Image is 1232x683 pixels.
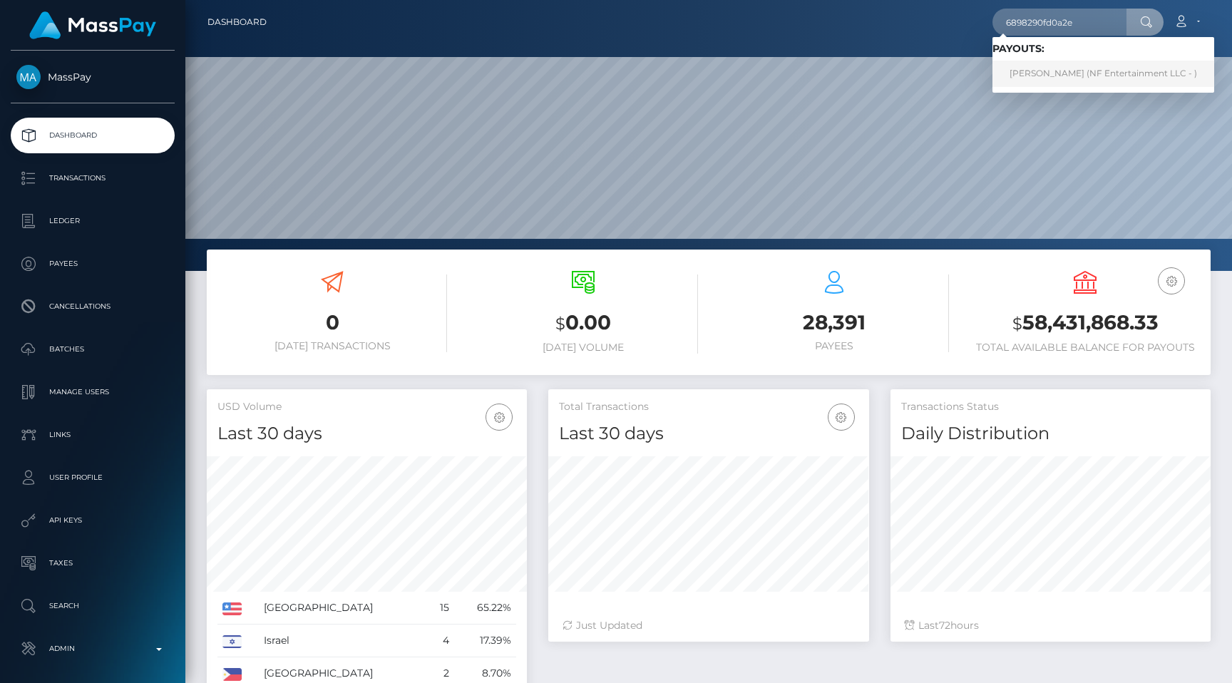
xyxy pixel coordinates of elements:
p: Taxes [16,553,169,574]
td: Israel [259,625,427,657]
p: User Profile [16,467,169,488]
a: Links [11,417,175,453]
a: User Profile [11,460,175,495]
h3: 0 [217,309,447,337]
h4: Last 30 days [559,421,858,446]
a: Ledger [11,203,175,239]
h4: Daily Distribution [901,421,1200,446]
div: Just Updated [563,618,854,633]
td: 17.39% [454,625,517,657]
p: Transactions [16,168,169,189]
img: US.png [222,602,242,615]
p: Ledger [16,210,169,232]
h3: 0.00 [468,309,698,338]
td: 65.22% [454,592,517,625]
h6: Total Available Balance for Payouts [970,341,1200,354]
a: Taxes [11,545,175,581]
a: Dashboard [207,7,267,37]
h6: Payees [719,340,949,352]
input: Search... [992,9,1126,36]
span: 72 [939,619,950,632]
p: Links [16,424,169,446]
h6: [DATE] Transactions [217,340,447,352]
small: $ [1012,314,1022,334]
a: Transactions [11,160,175,196]
h6: Payouts: [992,43,1214,55]
h4: Last 30 days [217,421,516,446]
p: Dashboard [16,125,169,146]
p: Cancellations [16,296,169,317]
p: Admin [16,638,169,659]
img: MassPay Logo [29,11,156,39]
p: Search [16,595,169,617]
a: Cancellations [11,289,175,324]
a: API Keys [11,503,175,538]
a: [PERSON_NAME] (NF Entertainment LLC - ) [992,61,1214,87]
p: API Keys [16,510,169,531]
img: PH.png [222,668,242,681]
img: IL.png [222,635,242,648]
h3: 58,431,868.33 [970,309,1200,338]
a: Batches [11,332,175,367]
img: MassPay [16,65,41,89]
a: Payees [11,246,175,282]
span: MassPay [11,71,175,83]
h5: Transactions Status [901,400,1200,414]
p: Manage Users [16,381,169,403]
td: 15 [427,592,454,625]
h3: 28,391 [719,309,949,337]
h5: Total Transactions [559,400,858,414]
small: $ [555,314,565,334]
p: Batches [16,339,169,360]
a: Dashboard [11,118,175,153]
td: 4 [427,625,454,657]
h5: USD Volume [217,400,516,414]
a: Search [11,588,175,624]
div: Last hours [905,618,1196,633]
a: Manage Users [11,374,175,410]
td: [GEOGRAPHIC_DATA] [259,592,427,625]
a: Admin [11,631,175,667]
h6: [DATE] Volume [468,341,698,354]
p: Payees [16,253,169,274]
